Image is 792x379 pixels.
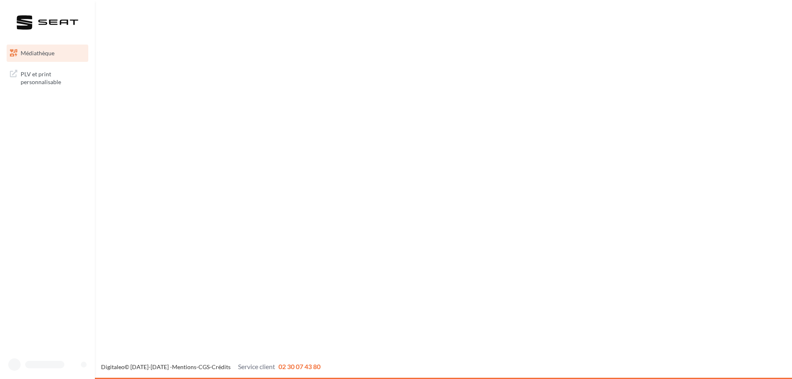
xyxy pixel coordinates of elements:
[198,363,210,370] a: CGS
[172,363,196,370] a: Mentions
[212,363,231,370] a: Crédits
[278,363,321,370] span: 02 30 07 43 80
[5,45,90,62] a: Médiathèque
[5,65,90,89] a: PLV et print personnalisable
[101,363,125,370] a: Digitaleo
[238,363,275,370] span: Service client
[21,49,54,56] span: Médiathèque
[21,68,85,86] span: PLV et print personnalisable
[101,363,321,370] span: © [DATE]-[DATE] - - -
